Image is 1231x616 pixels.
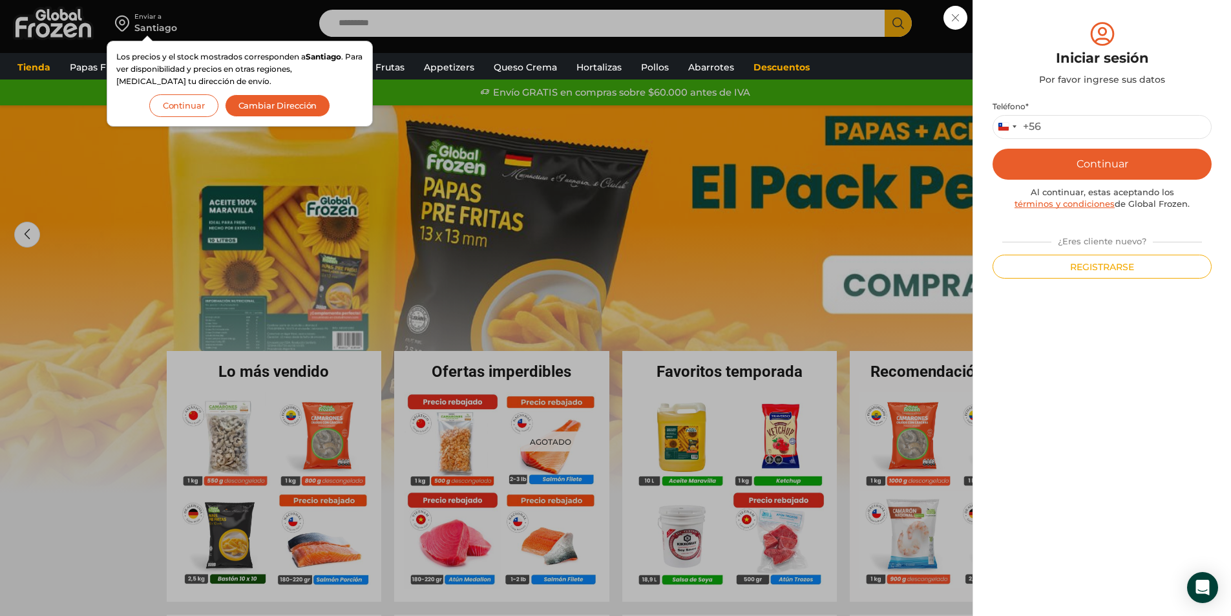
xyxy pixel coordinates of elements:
a: Pollos [635,55,675,80]
button: Selected country [993,116,1041,138]
div: Open Intercom Messenger [1187,572,1218,603]
a: Papas Fritas [63,55,132,80]
a: Queso Crema [487,55,563,80]
div: Por favor ingrese sus datos [993,73,1212,86]
a: Tienda [11,55,57,80]
img: tabler-icon-user-circle.svg [1088,19,1117,48]
a: términos y condiciones [1015,198,1115,209]
label: Teléfono [993,101,1212,112]
button: Registrarse [993,255,1212,279]
a: Descuentos [747,55,816,80]
div: +56 [1023,120,1041,134]
button: Continuar [149,94,218,117]
p: Los precios y el stock mostrados corresponden a . Para ver disponibilidad y precios en otras regi... [116,50,363,88]
button: Continuar [993,149,1212,180]
div: Iniciar sesión [993,48,1212,68]
strong: Santiago [306,52,341,61]
a: Hortalizas [570,55,628,80]
div: ¿Eres cliente nuevo? [996,231,1208,248]
a: Abarrotes [682,55,741,80]
a: Appetizers [417,55,481,80]
div: Al continuar, estas aceptando los de Global Frozen. [993,186,1212,210]
button: Cambiar Dirección [225,94,331,117]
